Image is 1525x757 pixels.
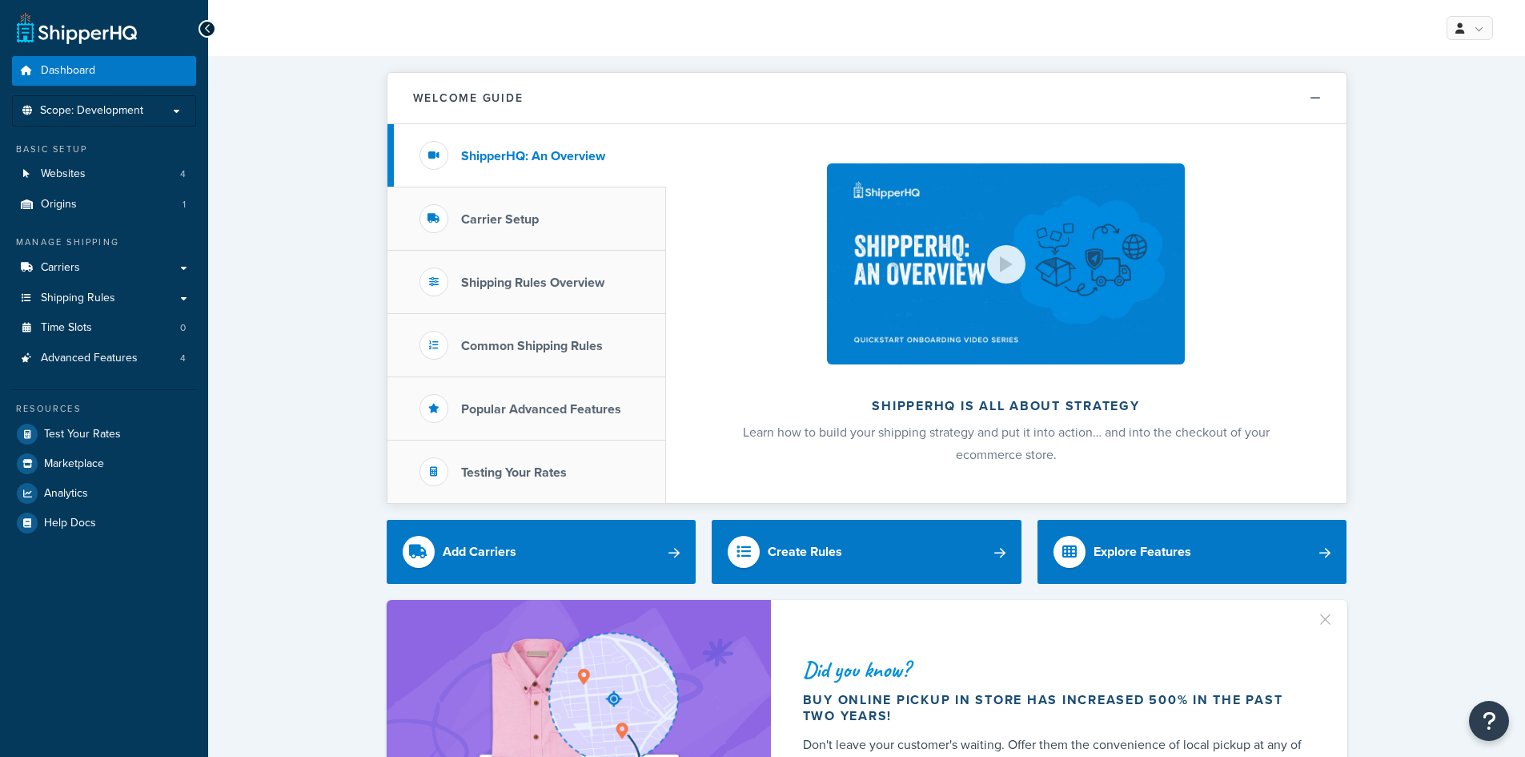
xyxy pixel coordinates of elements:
img: ShipperHQ is all about strategy [827,163,1184,364]
a: Test Your Rates [12,420,196,449]
span: 0 [180,321,186,335]
a: Marketplace [12,449,196,478]
span: 4 [180,167,186,181]
span: Help Docs [44,517,96,530]
span: Marketplace [44,457,104,471]
span: 4 [180,352,186,365]
li: Advanced Features [12,344,196,373]
h3: Common Shipping Rules [461,339,603,353]
a: Shipping Rules [12,284,196,313]
span: Advanced Features [41,352,138,365]
h2: ShipperHQ is all about strategy [708,399,1304,413]
a: Carriers [12,253,196,283]
span: Websites [41,167,86,181]
span: Test Your Rates [44,428,121,441]
h3: Testing Your Rates [461,465,567,480]
div: Create Rules [768,541,842,563]
a: Advanced Features4 [12,344,196,373]
span: 1 [183,198,186,211]
span: Shipping Rules [41,292,115,305]
div: Did you know? [803,658,1309,681]
div: Basic Setup [12,143,196,156]
span: Time Slots [41,321,92,335]
h3: Shipping Rules Overview [461,276,604,290]
a: Time Slots0 [12,313,196,343]
span: Origins [41,198,77,211]
span: Analytics [44,487,88,501]
h2: Welcome Guide [413,92,524,104]
a: Analytics [12,479,196,508]
h3: Popular Advanced Features [461,402,621,417]
h3: Carrier Setup [461,212,539,227]
a: Dashboard [12,56,196,86]
div: Buy online pickup in store has increased 500% in the past two years! [803,692,1309,724]
a: Websites4 [12,159,196,189]
div: Manage Shipping [12,236,196,249]
a: Create Rules [712,520,1021,584]
span: Learn how to build your shipping strategy and put it into action… and into the checkout of your e... [743,423,1270,464]
a: Explore Features [1037,520,1347,584]
li: Websites [12,159,196,189]
span: Scope: Development [40,104,143,118]
div: Resources [12,402,196,416]
button: Open Resource Center [1469,701,1509,741]
div: Add Carriers [443,541,516,563]
a: Help Docs [12,509,196,538]
span: Carriers [41,261,80,275]
h3: ShipperHQ: An Overview [461,149,605,163]
li: Origins [12,190,196,219]
a: Add Carriers [387,520,696,584]
div: Explore Features [1094,541,1191,563]
li: Time Slots [12,313,196,343]
span: Dashboard [41,64,95,78]
button: Welcome Guide [387,73,1346,124]
a: Origins1 [12,190,196,219]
